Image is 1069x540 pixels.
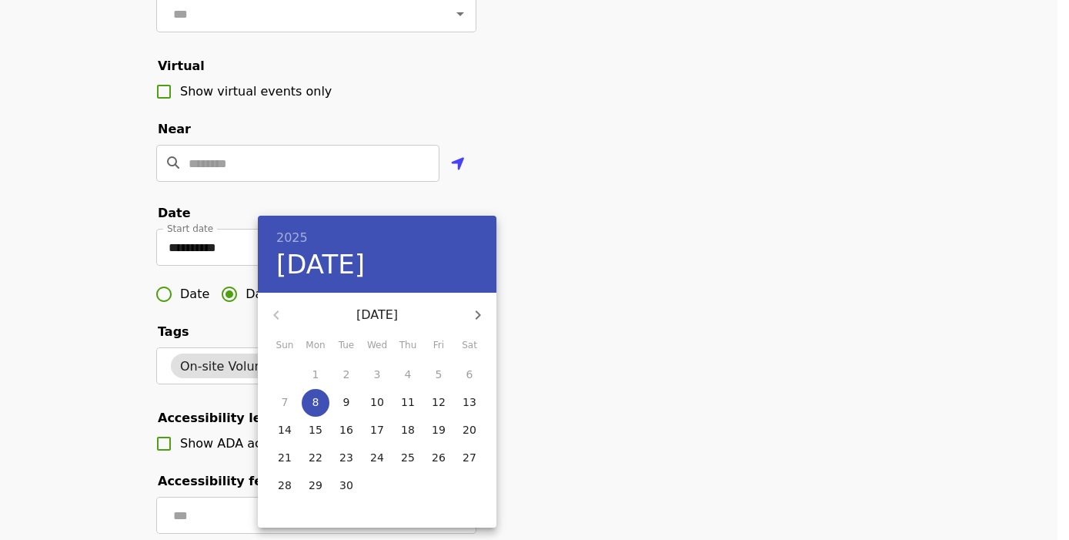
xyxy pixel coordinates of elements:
[432,450,446,465] p: 26
[276,227,308,249] button: 2025
[332,417,360,444] button: 16
[363,389,391,417] button: 10
[276,249,365,281] button: [DATE]
[432,394,446,410] p: 12
[278,450,292,465] p: 21
[394,338,422,354] span: Thu
[456,389,483,417] button: 13
[456,444,483,472] button: 27
[394,389,422,417] button: 11
[271,338,299,354] span: Sun
[363,444,391,472] button: 24
[309,450,322,465] p: 22
[332,444,360,472] button: 23
[463,394,476,410] p: 13
[332,338,360,354] span: Tue
[363,417,391,444] button: 17
[339,422,353,438] p: 16
[394,444,422,472] button: 25
[425,444,453,472] button: 26
[425,389,453,417] button: 12
[401,394,415,410] p: 11
[302,338,329,354] span: Mon
[463,450,476,465] p: 27
[309,422,322,438] p: 15
[394,417,422,444] button: 18
[302,444,329,472] button: 22
[295,306,459,324] p: [DATE]
[401,450,415,465] p: 25
[370,422,384,438] p: 17
[332,389,360,417] button: 9
[456,338,483,354] span: Sat
[339,450,353,465] p: 23
[309,478,322,493] p: 29
[302,417,329,444] button: 15
[278,478,292,493] p: 28
[312,394,319,410] p: 8
[339,478,353,493] p: 30
[432,422,446,438] p: 19
[370,394,384,410] p: 10
[456,417,483,444] button: 20
[302,472,329,500] button: 29
[332,472,360,500] button: 30
[463,422,476,438] p: 20
[363,338,391,354] span: Wed
[343,394,350,410] p: 9
[370,450,384,465] p: 24
[425,338,453,354] span: Fri
[401,422,415,438] p: 18
[271,472,299,500] button: 28
[302,389,329,417] button: 8
[271,444,299,472] button: 21
[278,422,292,438] p: 14
[425,417,453,444] button: 19
[271,417,299,444] button: 14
